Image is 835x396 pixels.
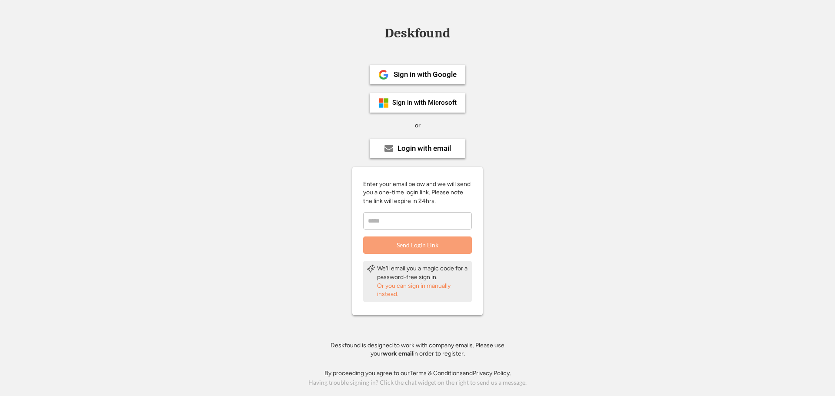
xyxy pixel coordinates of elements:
div: We'll email you a magic code for a password-free sign in. [377,264,468,281]
strong: work email [383,350,413,357]
div: Enter your email below and we will send you a one-time login link. Please note the link will expi... [363,180,472,206]
div: Login with email [397,145,451,152]
a: Terms & Conditions [410,369,463,377]
div: Sign in with Google [394,71,457,78]
a: Privacy Policy. [473,369,511,377]
div: Deskfound is designed to work with company emails. Please use your in order to register. [320,341,515,358]
div: or [415,121,421,130]
div: Deskfound [381,27,454,40]
div: By proceeding you agree to our and [324,369,511,378]
img: 1024px-Google__G__Logo.svg.png [378,70,389,80]
img: ms-symbollockup_mssymbol_19.png [378,98,389,108]
div: Sign in with Microsoft [392,100,457,106]
div: Or you can sign in manually instead. [377,282,468,299]
button: Send Login Link [363,236,472,254]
